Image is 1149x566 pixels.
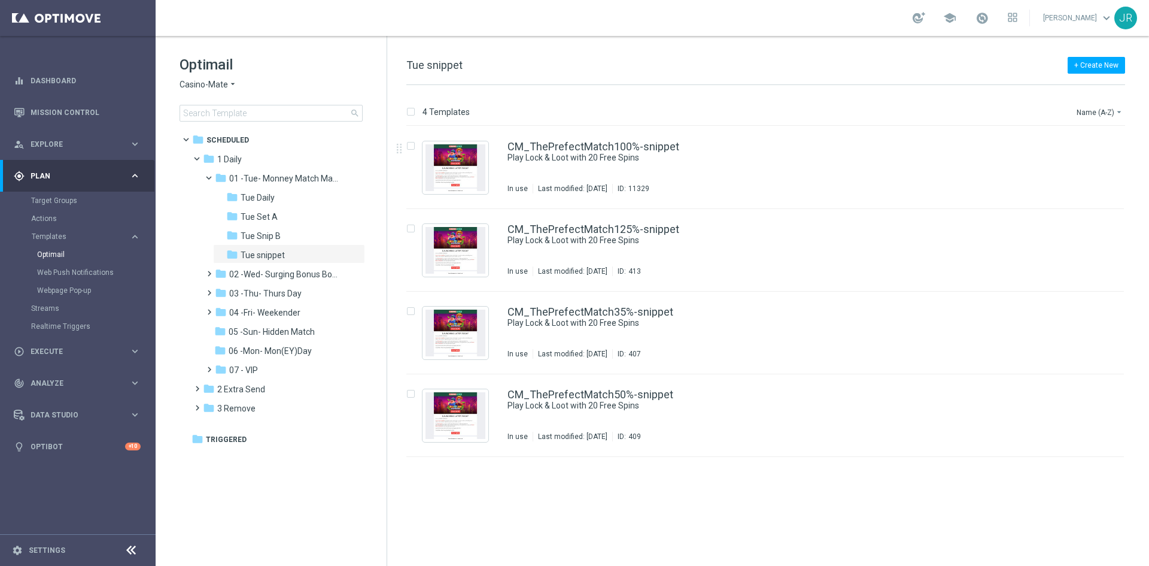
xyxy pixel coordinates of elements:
i: folder [214,344,226,356]
div: track_changes Analyze keyboard_arrow_right [13,379,141,388]
div: Last modified: [DATE] [533,432,612,441]
i: keyboard_arrow_right [129,138,141,150]
i: keyboard_arrow_right [129,377,141,389]
i: folder [215,172,227,184]
span: 07 - VIP [229,365,258,376]
div: 409 [628,432,641,441]
div: Streams [31,299,154,317]
i: folder [226,249,238,261]
button: person_search Explore keyboard_arrow_right [13,140,141,149]
button: play_circle_outline Execute keyboard_arrow_right [13,347,141,356]
i: settings [12,545,23,556]
div: Actions [31,210,154,228]
i: folder [192,134,204,146]
div: Play Lock & Loot with 20 Free Spins [507,400,1074,411]
span: 04 -Fri- Weekender [229,307,300,318]
a: [PERSON_NAME]keyboard_arrow_down [1042,9,1114,27]
span: 06 -Mon- Mon(EY)Day [229,346,312,356]
i: track_changes [14,378,25,389]
i: keyboard_arrow_right [129,346,141,357]
div: Templates [32,233,129,240]
span: Data Studio [31,411,129,419]
div: In use [507,184,528,193]
div: JR [1114,7,1137,29]
span: Tue Daily [241,192,275,203]
div: Last modified: [DATE] [533,184,612,193]
div: Dashboard [14,65,141,96]
button: Name (A-Z)arrow_drop_down [1075,105,1125,119]
i: folder [214,325,226,337]
div: +10 [125,443,141,450]
a: Target Groups [31,196,124,205]
div: Plan [14,171,129,181]
span: 03 -Thu- Thurs Day [229,288,302,299]
div: Explore [14,139,129,150]
button: Casino-Mate arrow_drop_down [180,79,238,90]
a: Actions [31,214,124,223]
div: ID: [612,267,641,276]
a: Settings [29,547,65,554]
div: gps_fixed Plan keyboard_arrow_right [13,171,141,181]
img: 413.jpeg [425,227,485,274]
div: Last modified: [DATE] [533,267,612,276]
div: Optimail [37,246,154,264]
span: Tue Set A [241,211,278,222]
div: ID: [612,184,649,193]
div: Webpage Pop-up [37,282,154,299]
button: + Create New [1068,57,1125,74]
span: Tue snippet [406,59,463,71]
div: Mission Control [14,96,141,128]
i: gps_fixed [14,171,25,181]
i: folder [215,306,227,318]
span: keyboard_arrow_down [1100,11,1113,25]
div: ID: [612,349,641,359]
i: folder [226,229,238,241]
i: folder [215,364,227,376]
a: Dashboard [31,65,141,96]
div: Realtime Triggers [31,317,154,335]
div: 11329 [628,184,649,193]
i: folder [191,433,203,445]
div: Mission Control [13,108,141,117]
i: keyboard_arrow_right [129,409,141,420]
div: Play Lock & Loot with 20 Free Spins [507,317,1074,329]
h1: Optimail [180,55,363,74]
span: 02 -Wed- Surging Bonus Booster [229,269,342,280]
i: folder [226,191,238,203]
div: Data Studio keyboard_arrow_right [13,410,141,420]
div: In use [507,267,528,276]
span: 01 -Tue- Monney Match Maker [229,173,342,184]
span: 2 Extra Send [217,384,265,395]
i: folder [215,268,227,280]
button: equalizer Dashboard [13,76,141,86]
div: Press SPACE to select this row. [394,209,1147,292]
a: Optibot [31,431,125,462]
img: 407.jpeg [425,310,485,356]
a: Play Lock & Loot with 20 Free Spins [507,317,1046,329]
div: 413 [628,267,641,276]
div: In use [507,432,528,441]
span: Triggered [206,434,247,445]
button: Templates keyboard_arrow_right [31,232,141,241]
a: Web Push Notifications [37,268,124,277]
a: Mission Control [31,96,141,128]
span: Tue Snip B [241,231,281,241]
div: Press SPACE to select this row. [394,374,1147,457]
div: Data Studio [14,410,129,420]
i: folder [203,402,215,414]
i: folder [226,210,238,222]
span: Execute [31,348,129,355]
span: 3 Remove [217,403,256,414]
i: arrow_drop_down [1114,107,1124,117]
span: Tue snippet [241,250,285,261]
div: Execute [14,346,129,357]
span: Analyze [31,380,129,387]
div: Web Push Notifications [37,264,154,282]
i: play_circle_outline [14,346,25,357]
div: Optibot [14,431,141,462]
a: Streams [31,304,124,313]
button: lightbulb Optibot +10 [13,442,141,452]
